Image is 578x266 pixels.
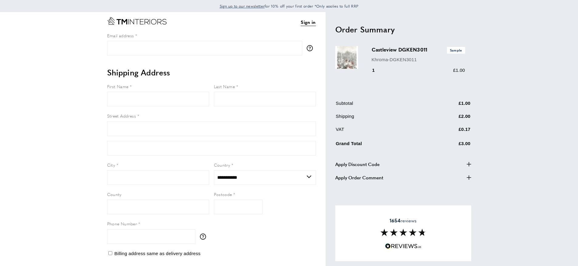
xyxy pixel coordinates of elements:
td: VAT [336,126,428,138]
span: City [107,162,115,168]
h2: Order Summary [335,24,471,35]
span: reviews [390,218,417,224]
td: Shipping [336,113,428,125]
div: 1 [372,67,384,74]
span: Billing address same as delivery address [114,251,201,256]
a: Sign in [301,18,316,26]
h3: Castleview DGKEN3011 [372,46,465,53]
span: County [107,191,122,197]
span: for 10% off your first order *Only applies to full RRP [220,3,359,9]
img: Castleview DGKEN3011 [335,46,358,69]
h2: Shipping Address [107,67,316,78]
span: Country [214,162,230,168]
input: Billing address same as delivery address [108,251,112,255]
button: More information [307,45,316,51]
span: Postcode [214,191,232,197]
span: First Name [107,83,129,89]
span: Apply Discount Code [335,161,380,168]
td: £2.00 [429,113,471,125]
td: Grand Total [336,139,428,152]
td: £3.00 [429,139,471,152]
p: Khroma-DGKEN3011 [372,56,465,63]
td: £0.17 [429,126,471,138]
a: Sign up to our newsletter [220,3,265,9]
img: Reviews section [380,229,426,236]
span: Last Name [214,83,235,89]
span: Email address [107,32,134,38]
td: Subtotal [336,100,428,111]
img: Reviews.io 5 stars [385,243,421,249]
td: £1.00 [429,100,471,111]
span: Sample [447,47,465,53]
span: Phone Number [107,221,137,227]
a: Go to Home page [107,17,167,25]
span: £1.00 [453,68,465,73]
span: Street Address [107,113,136,119]
span: Apply Order Comment [335,174,383,181]
strong: 1654 [390,217,401,224]
button: More information [200,234,209,240]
